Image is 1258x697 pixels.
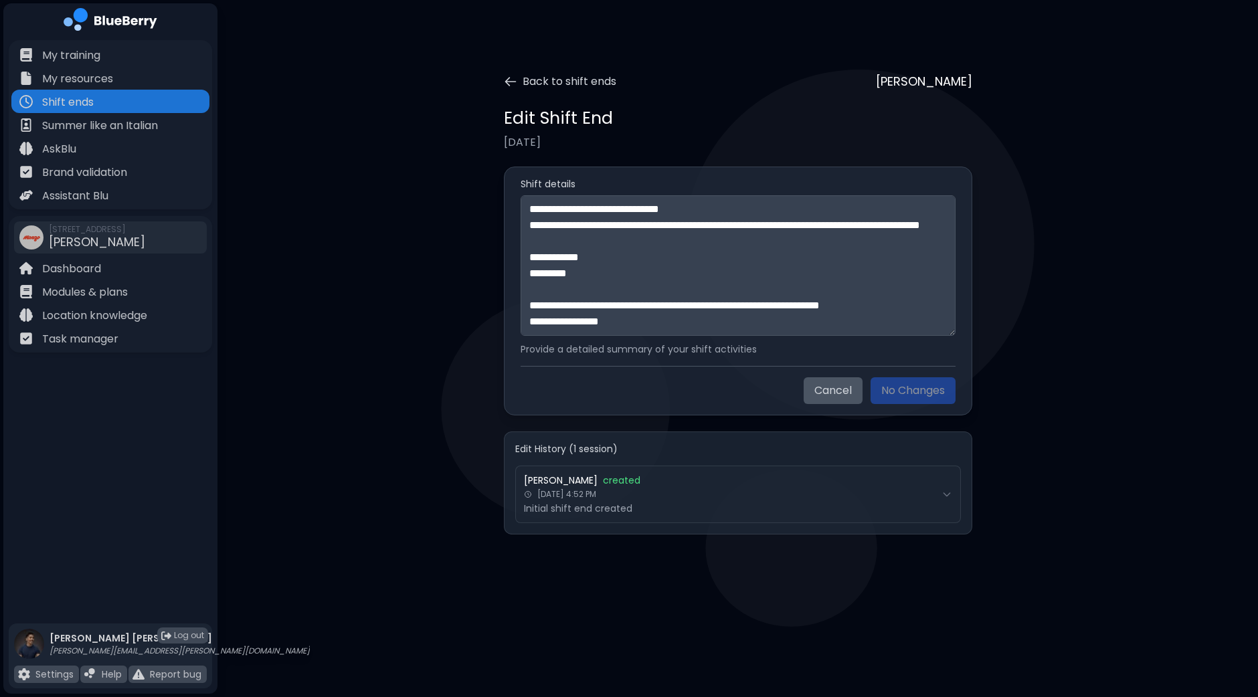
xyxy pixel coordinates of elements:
img: profile photo [14,629,44,672]
img: file icon [19,48,33,62]
img: file icon [19,332,33,345]
p: Provide a detailed summary of your shift activities [521,343,956,355]
button: No Changes [871,377,956,404]
p: Dashboard [42,261,101,277]
p: [DATE] [504,134,972,151]
p: My resources [42,71,113,87]
h1: Edit Shift End [504,107,613,129]
span: [STREET_ADDRESS] [49,224,145,235]
img: file icon [19,308,33,322]
p: Modules & plans [42,284,128,300]
span: [DATE] 4:52 PM [537,489,596,500]
span: [PERSON_NAME] [524,474,598,486]
img: logout [161,631,171,641]
img: file icon [19,285,33,298]
img: file icon [84,668,96,680]
img: company logo [64,8,157,35]
span: created [603,474,640,486]
img: file icon [19,142,33,155]
button: Back to shift ends [504,74,616,90]
p: Task manager [42,331,118,347]
p: [PERSON_NAME] [PERSON_NAME] [50,632,310,644]
p: My training [42,47,100,64]
p: [PERSON_NAME][EMAIL_ADDRESS][PERSON_NAME][DOMAIN_NAME] [50,645,310,656]
img: file icon [19,189,33,202]
p: AskBlu [42,141,76,157]
h4: Edit History ( 1 session ) [515,443,961,455]
span: Log out [174,630,204,641]
img: file icon [132,668,145,680]
p: Brand validation [42,165,127,181]
img: file icon [18,668,30,680]
img: file icon [19,95,33,108]
p: Help [102,668,122,680]
p: Shift ends [42,94,94,110]
p: Report bug [150,668,201,680]
p: Summer like an Italian [42,118,158,134]
img: file icon [19,165,33,179]
img: company thumbnail [19,225,43,250]
p: [PERSON_NAME] [876,72,972,91]
img: file icon [19,262,33,275]
p: Assistant Blu [42,188,108,204]
label: Shift details [521,178,956,190]
p: Settings [35,668,74,680]
span: [PERSON_NAME] [49,233,145,250]
p: Location knowledge [42,308,147,324]
img: file icon [19,118,33,132]
p: Initial shift end created [524,502,936,514]
button: Cancel [804,377,863,404]
img: file icon [19,72,33,85]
